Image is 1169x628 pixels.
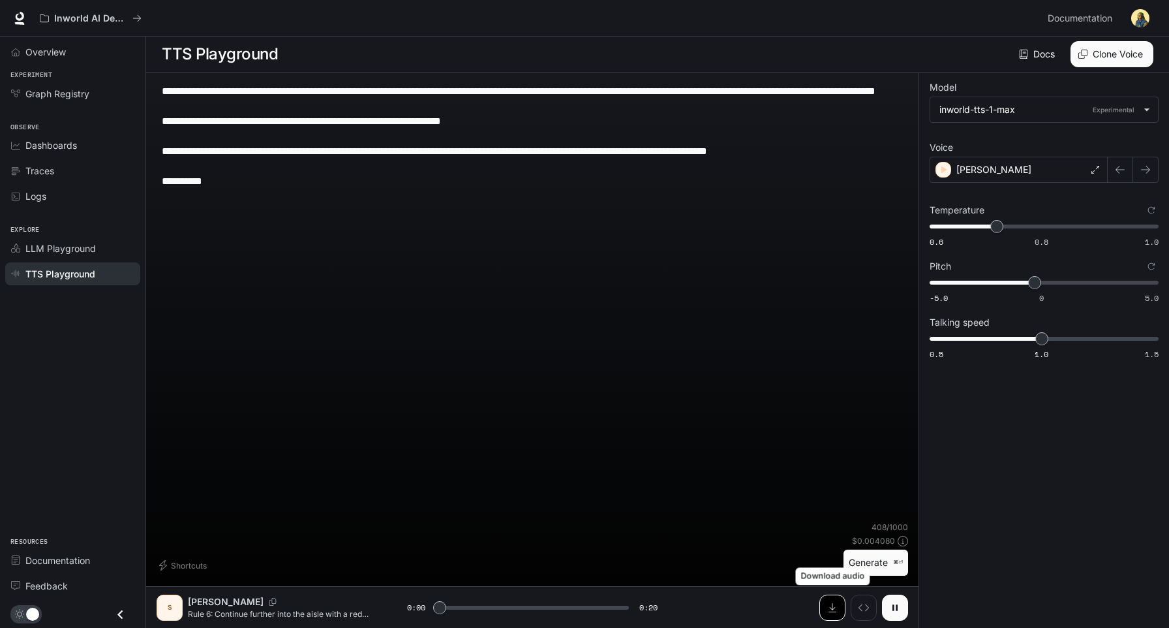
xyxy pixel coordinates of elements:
[1145,236,1159,247] span: 1.0
[930,292,948,304] span: -5.0
[930,318,990,327] p: Talking speed
[5,82,140,105] a: Graph Registry
[188,608,376,620] p: Rule 6: Continue further into the aisle with a red floor and rows of white-and-red canisters. If ...
[1127,5,1153,31] button: User avatar
[1035,236,1048,247] span: 0.8
[1145,292,1159,304] span: 5.0
[5,134,140,157] a: Dashboards
[1090,104,1137,116] p: Experimental
[157,555,212,576] button: Shortcuts
[1144,259,1159,274] button: Reset to default
[956,163,1031,176] p: [PERSON_NAME]
[1070,41,1153,67] button: Clone Voice
[843,550,908,576] button: Generate⌘⏎
[54,13,127,24] p: Inworld AI Demos
[159,597,180,618] div: S
[5,549,140,572] a: Documentation
[25,267,95,281] span: TTS Playground
[1035,349,1048,360] span: 1.0
[872,522,908,533] p: 408 / 1000
[930,349,943,360] span: 0.5
[1016,41,1060,67] a: Docs
[1039,292,1044,304] span: 0
[819,595,845,621] button: Download audio
[796,568,870,586] div: Download audio
[930,143,953,152] p: Voice
[1144,203,1159,217] button: Reset to default
[852,535,895,546] p: $ 0.004080
[930,236,943,247] span: 0.6
[25,189,46,203] span: Logs
[5,262,140,285] a: TTS Playground
[893,559,903,567] p: ⌘⏎
[407,601,425,614] span: 0:00
[188,595,264,608] p: [PERSON_NAME]
[162,41,278,67] h1: TTS Playground
[5,185,140,208] a: Logs
[34,5,147,31] button: All workspaces
[930,206,984,215] p: Temperature
[25,45,66,59] span: Overview
[25,242,96,255] span: LLM Playground
[5,159,140,182] a: Traces
[25,164,54,178] span: Traces
[1042,5,1122,31] a: Documentation
[106,601,135,628] button: Close drawer
[5,574,140,597] a: Feedback
[930,262,951,271] p: Pitch
[25,579,68,593] span: Feedback
[25,87,89,101] span: Graph Registry
[1048,10,1112,27] span: Documentation
[930,97,1158,122] div: inworld-tts-1-maxExperimental
[851,595,877,621] button: Inspect
[939,103,1137,116] div: inworld-tts-1-max
[1131,9,1149,27] img: User avatar
[1145,349,1159,360] span: 1.5
[26,606,39,621] span: Dark mode toggle
[264,598,282,606] button: Copy Voice ID
[25,554,90,567] span: Documentation
[5,237,140,260] a: LLM Playground
[25,138,77,152] span: Dashboards
[5,40,140,63] a: Overview
[930,83,956,92] p: Model
[639,601,658,614] span: 0:20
